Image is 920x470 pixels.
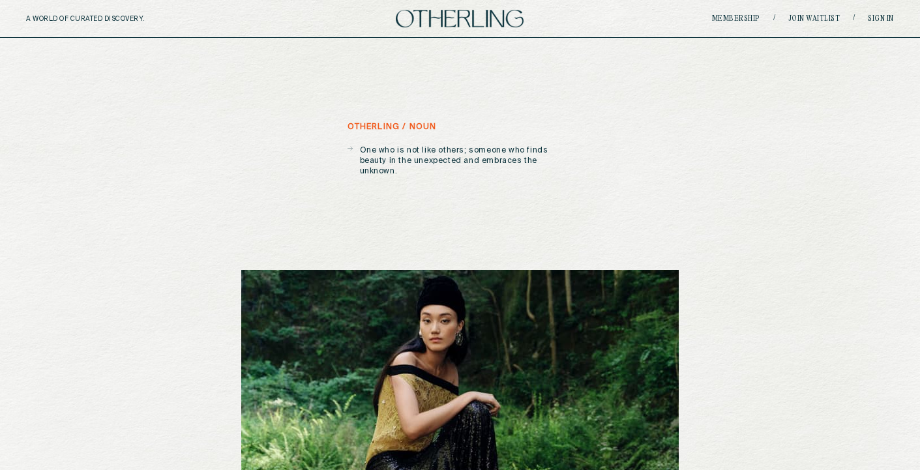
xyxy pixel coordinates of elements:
[396,10,524,27] img: logo
[348,123,437,132] h5: otherling / noun
[788,15,840,23] a: Join waitlist
[853,14,855,23] span: /
[868,15,894,23] a: Sign in
[773,14,775,23] span: /
[712,15,760,23] a: Membership
[26,15,201,23] h5: A WORLD OF CURATED DISCOVERY.
[360,145,573,177] p: One who is not like others; someone who finds beauty in the unexpected and embraces the unknown.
